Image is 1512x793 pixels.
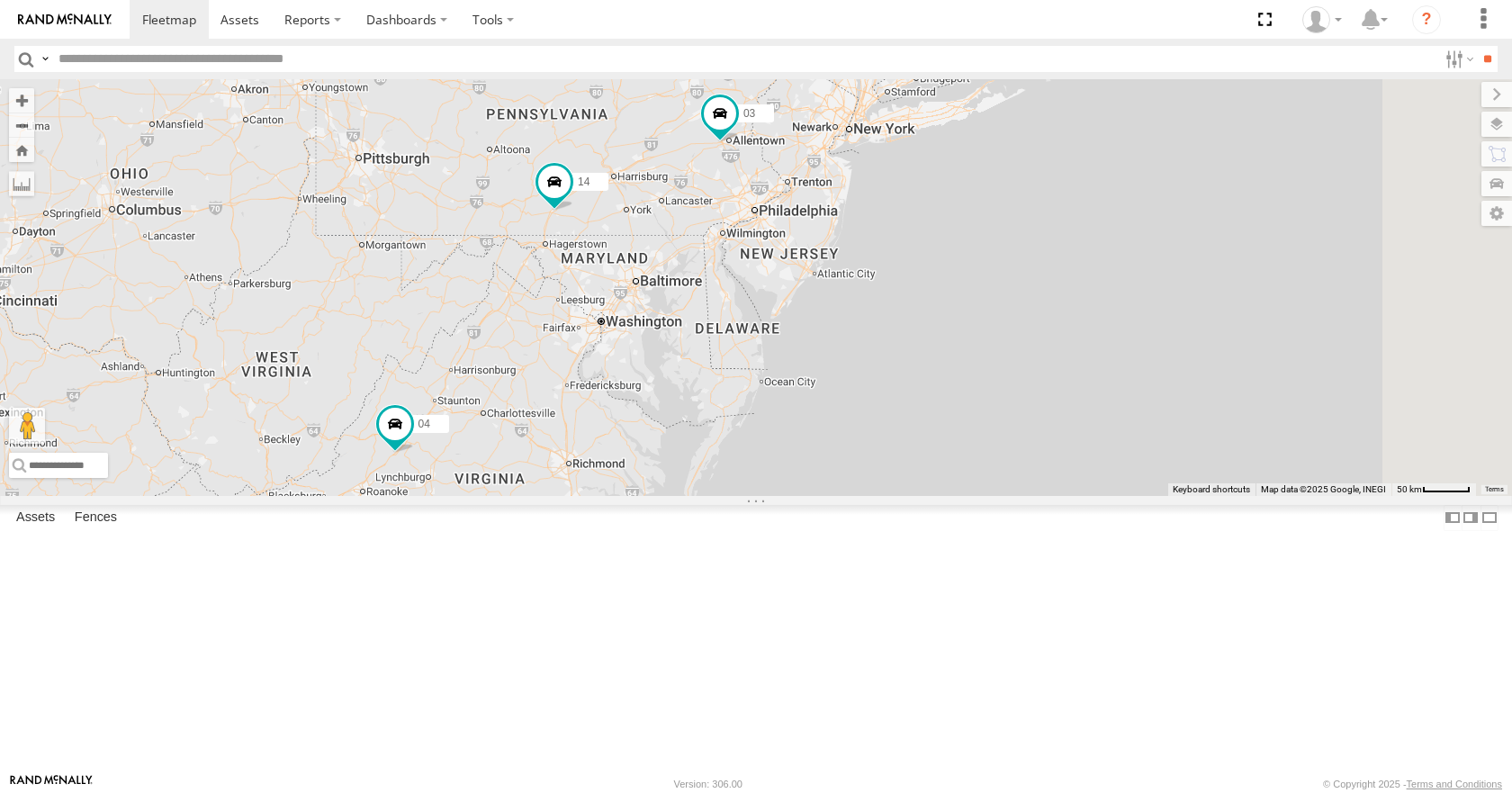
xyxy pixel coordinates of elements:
label: Dock Summary Table to the Left [1444,505,1462,531]
span: 04 [418,419,430,431]
div: Version: 306.00 [674,779,742,789]
button: Keyboard shortcuts [1173,483,1250,496]
button: Zoom Home [9,138,34,162]
label: Search Filter Options [1438,46,1477,72]
label: Assets [7,506,64,531]
button: Drag Pegman onto the map to open Street View [9,408,45,444]
label: Search Query [38,46,52,72]
label: Dock Summary Table to the Right [1462,505,1480,531]
div: Aaron Kuchrawy [1296,6,1348,33]
a: Visit our Website [10,775,93,793]
img: rand-logo.svg [18,14,112,26]
a: Terms (opens in new tab) [1485,485,1504,492]
button: Zoom out [9,113,34,138]
span: 50 km [1397,484,1422,494]
label: Fences [66,506,126,531]
span: 14 [578,176,589,189]
i: ? [1412,5,1441,34]
a: Terms and Conditions [1407,779,1502,789]
span: 03 [743,107,755,120]
button: Zoom in [9,88,34,113]
label: Measure [9,171,34,196]
button: Map Scale: 50 km per 50 pixels [1391,483,1476,496]
label: Hide Summary Table [1480,505,1498,531]
span: Map data ©2025 Google, INEGI [1261,484,1386,494]
div: © Copyright 2025 - [1323,779,1502,789]
label: Map Settings [1481,201,1512,226]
